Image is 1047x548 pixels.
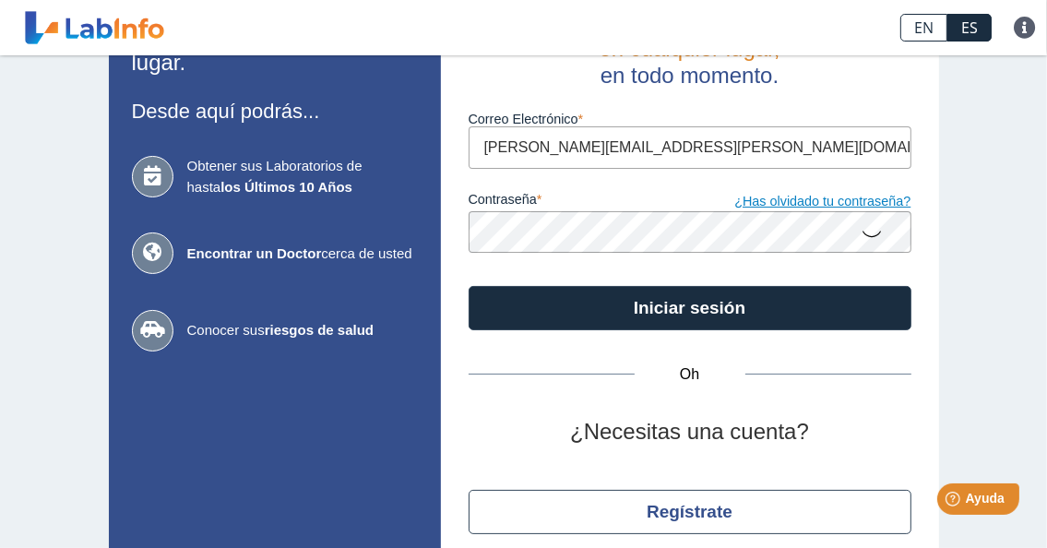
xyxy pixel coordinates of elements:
font: contraseña [469,192,537,207]
font: Iniciar sesión [634,298,745,317]
font: Oh [680,366,699,382]
font: Regístrate [647,502,732,521]
font: riesgos de salud [265,322,374,338]
font: Desde aquí podrás... [132,100,320,123]
a: ¿Has olvidado tu contraseña? [690,192,911,212]
font: cerca de usted [321,245,411,261]
button: Regístrate [469,490,911,534]
font: ES [961,18,978,38]
font: Correo Electrónico [469,112,578,126]
font: en cualquier lugar, [599,36,779,61]
iframe: Lanzador de widgets de ayuda [883,476,1027,528]
font: EN [914,18,934,38]
font: ¿Necesitas una cuenta? [570,419,809,444]
font: los Últimos 10 Años [220,179,352,195]
button: Iniciar sesión [469,286,911,330]
font: en todo momento. [601,63,779,88]
font: Encontrar un Doctor [187,245,322,261]
font: Obtener sus Laboratorios de hasta [187,158,363,195]
font: Conocer sus [187,322,265,338]
font: ¿Has olvidado tu contraseña? [734,194,910,208]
